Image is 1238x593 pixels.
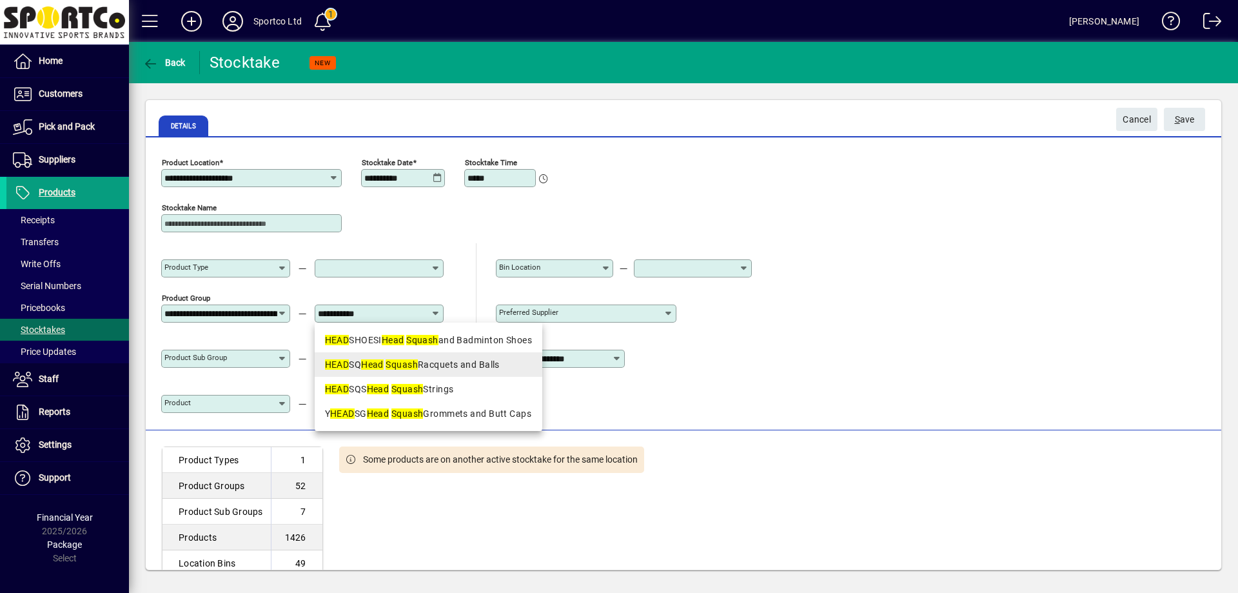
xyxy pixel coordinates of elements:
mat-label: Product Group [162,294,210,303]
span: Price Updates [13,347,76,357]
span: Stocktakes [13,325,65,335]
span: Pick and Pack [39,121,95,132]
span: Customers [39,88,83,99]
td: 7 [271,499,322,525]
em: Head [361,359,384,370]
div: Y SG Grommets and Butt Caps [325,407,533,421]
span: Suppliers [39,154,75,165]
div: SQ Racquets and Balls [325,358,533,372]
a: Knowledge Base [1152,3,1181,45]
span: Pricebooks [13,303,65,313]
em: Squash [391,408,424,419]
span: S [1175,114,1180,125]
span: ave [1175,109,1195,130]
td: Product Sub Groups [162,499,271,525]
em: Head [367,408,389,419]
em: HEAD [325,335,349,345]
td: 1 [271,447,322,473]
span: Write Offs [13,259,61,269]
mat-option: HEADSHOESI Head Squash and Badminton Shoes [315,328,543,352]
span: Back [142,57,186,68]
a: Settings [6,429,129,461]
div: [PERSON_NAME] [1069,11,1139,32]
div: SHOESI and Badminton Shoes [325,334,533,347]
app-page-header-button: Back [129,51,200,74]
a: Support [6,462,129,494]
em: HEAD [330,408,355,419]
span: Support [39,472,71,483]
td: Product Groups [162,473,271,499]
a: Pricebooks [6,297,129,319]
a: Write Offs [6,253,129,275]
button: Save [1164,108,1205,131]
span: Home [39,55,63,66]
td: 52 [271,473,322,499]
a: Transfers [6,231,129,253]
mat-option: YHEADSG Head Squash Grommets and Butt Caps [315,401,543,426]
mat-label: Preferred Supplier [499,308,558,317]
span: Details [159,116,208,136]
em: HEAD [325,359,349,370]
div: SQS Strings [325,383,533,396]
em: Squash [391,384,424,394]
span: Serial Numbers [13,281,81,291]
a: Pick and Pack [6,111,129,143]
button: Profile [212,10,253,33]
a: Stocktakes [6,319,129,341]
td: 1426 [271,525,322,550]
mat-label: Product [164,398,191,407]
mat-label: Stocktake Name [162,203,217,212]
a: Home [6,45,129,77]
mat-label: Stocktake Date [362,158,413,167]
span: Reports [39,407,70,417]
a: Logout [1194,3,1222,45]
td: Location Bins [162,550,271,576]
span: Settings [39,439,72,450]
em: Head [382,335,404,345]
button: Add [171,10,212,33]
span: Transfers [13,237,59,247]
span: NEW [315,59,331,67]
span: Staff [39,374,59,384]
mat-label: Product Type [164,263,208,272]
div: Stocktake [210,52,280,73]
a: Receipts [6,209,129,231]
div: Sportco Ltd [253,11,302,32]
em: HEAD [325,384,349,394]
button: Cancel [1116,108,1157,131]
a: Price Updates [6,341,129,363]
a: Customers [6,78,129,110]
mat-option: HEADSQ Head Squash Racquets and Balls [315,352,543,377]
em: Squash [406,335,438,345]
a: Suppliers [6,144,129,176]
a: Serial Numbers [6,275,129,297]
td: Product Types [162,447,271,473]
td: 49 [271,550,322,576]
mat-option: HEADSQS Head Squash Strings [315,377,543,401]
a: Reports [6,396,129,428]
span: Cancel [1123,109,1151,130]
span: Products [39,187,75,197]
em: Squash [386,359,418,370]
a: Staff [6,363,129,396]
mat-label: Stocktake Time [465,158,517,167]
em: Head [367,384,389,394]
mat-label: Product Location [162,158,219,167]
mat-label: Bin Location [499,263,540,272]
span: Package [47,539,82,550]
button: Back [139,51,189,74]
mat-label: Product Sub group [164,353,227,362]
td: Products [162,525,271,550]
span: Financial Year [37,512,93,523]
span: Some products are on another active stocktake for the same location [363,453,638,467]
span: Receipts [13,215,55,225]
